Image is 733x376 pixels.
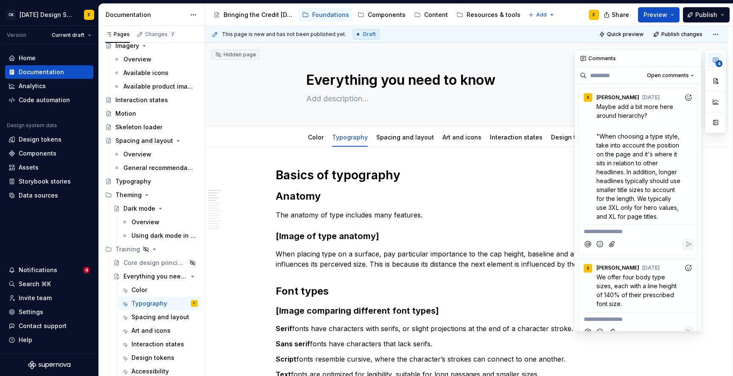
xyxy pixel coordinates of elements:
p: fonts have characters with serifs, or slight projections at the end of a character stroke. [276,323,657,334]
div: Motion [115,109,136,118]
div: Contact support [19,322,67,330]
div: Invite team [19,294,52,302]
div: Interaction states [131,340,184,348]
div: Components [368,11,406,19]
a: Storybook stories [5,175,93,188]
button: CK[DATE] Design SystemF [2,6,97,24]
div: Available icons [123,69,168,77]
a: Spacing and layout [376,134,434,141]
div: Typography [131,299,167,308]
div: Imagery [115,42,139,50]
div: Analytics [19,82,46,90]
div: Version [7,32,26,39]
span: Current draft [52,32,84,39]
div: Help [19,336,32,344]
div: [DATE] Design System [20,11,74,19]
div: Documentation [19,68,64,76]
div: Design tokens [131,354,174,362]
div: Interaction states [115,96,168,104]
div: CK [6,10,16,20]
div: Interaction states [487,128,546,146]
a: Design tokens [5,133,93,146]
a: Design tokens [551,134,594,141]
div: Spacing and layout [115,136,173,145]
a: Home [5,51,93,65]
a: Resources & tools [453,8,524,22]
div: Search ⌘K [19,280,51,288]
h2: Font types [276,284,657,298]
button: Share [599,7,635,22]
h1: Basics of typography [276,167,657,183]
div: Everything you need to know [123,272,187,281]
div: Storybook stories [19,177,71,186]
a: Imagery [102,39,201,53]
a: Analytics [5,79,93,93]
button: Publish [683,7,730,22]
button: Publish changes [651,28,706,40]
div: Art and icons [439,128,485,146]
p: fonts resemble cursive, where the character’s strokes can connect to one another. [276,354,657,364]
button: Search ⌘K [5,277,93,291]
p: When placing type on a surface, pay particular importance to the cap height, baseline and any ele... [276,249,657,269]
div: Dark mode [123,204,155,213]
button: Contact support [5,319,93,333]
a: Supernova Logo [28,361,70,369]
h3: [Image of type anatomy] [276,230,657,242]
div: Foundations [312,11,349,19]
div: Core design principles [123,259,187,267]
a: Color [118,283,201,297]
a: Interaction states [490,134,543,141]
div: Available product imagery [123,82,193,91]
strong: Script [276,355,297,363]
a: Settings [5,305,93,319]
a: Overview [110,53,201,66]
a: Typography [332,134,368,141]
div: Accessibility [131,367,169,376]
a: Art and icons [442,134,481,141]
div: Skeleton loader [115,123,162,131]
div: Theming [102,188,201,202]
div: Hidden page [215,51,256,58]
a: Data sources [5,189,93,202]
div: General recommendations [123,164,193,172]
strong: Serif [276,324,292,333]
a: General recommendations [110,161,201,175]
span: 4 [83,267,90,273]
div: Content [424,11,448,19]
div: Page tree [210,6,524,23]
a: Art and icons [118,324,201,337]
strong: Sans serif [276,340,310,348]
span: Preview [643,11,667,19]
a: Interaction states [102,93,201,107]
button: Preview [638,7,680,22]
span: Publish [695,11,717,19]
a: Content [411,8,451,22]
div: F [88,11,90,18]
a: Components [354,8,409,22]
a: Documentation [5,65,93,79]
span: 7 [169,31,176,38]
div: Code automation [19,96,70,104]
div: F [193,299,195,308]
button: Help [5,333,93,347]
a: Assets [5,161,93,174]
span: Quick preview [607,31,643,38]
h3: [Image comparing different font types] [276,305,657,317]
div: Training [115,245,140,253]
span: Add [536,11,547,18]
textarea: Everything you need to know [305,70,625,90]
div: Training [102,242,201,256]
a: Bringing the Credit [DATE] brand to life across products [210,8,297,22]
div: Documentation [106,11,186,19]
div: Pages [105,31,130,38]
span: Publish changes [661,31,702,38]
button: Notifications4 [5,263,93,277]
div: Color [305,128,327,146]
div: Overview [131,218,159,226]
div: Design system data [7,122,57,129]
button: Add [526,9,557,21]
a: Everything you need to know [110,270,201,283]
div: Resources & tools [467,11,520,19]
span: Draft [363,31,376,38]
a: Dark mode [110,202,201,215]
